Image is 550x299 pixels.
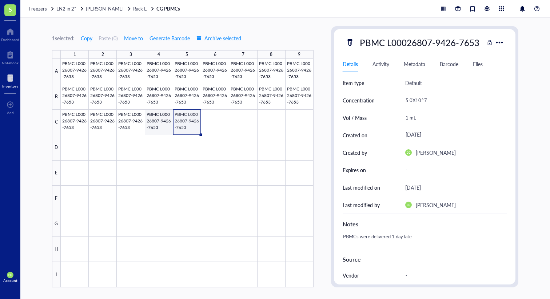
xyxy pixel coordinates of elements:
a: Dashboard [1,26,19,42]
span: CG [407,203,410,207]
div: Activity [372,60,389,68]
div: 1 selected: [52,34,75,42]
div: Last modified by [343,201,380,209]
div: - [402,268,504,283]
div: C [52,110,61,135]
div: Default [405,78,422,87]
div: Vendor [343,271,359,279]
div: A [52,59,61,84]
button: Archive selected [196,32,242,44]
div: 7 [242,50,244,59]
div: Notebook [2,61,19,65]
a: CG PBMCs [156,5,182,12]
div: 3 [129,50,132,59]
div: Source [343,255,507,264]
span: CG [8,274,12,277]
div: 2 [101,50,104,59]
div: 8 [270,50,272,59]
div: Dashboard [1,37,19,42]
div: 5.0X10^7 [402,93,504,108]
div: E [52,161,61,186]
div: [PERSON_NAME] [416,201,456,209]
div: B [52,84,61,110]
span: Rack E [133,5,147,12]
div: F [52,186,61,211]
div: 1 mL [402,110,504,125]
a: [PERSON_NAME]Rack E [86,5,155,12]
div: Concentration [343,96,375,104]
button: Generate Barcode [149,32,190,44]
button: Copy [80,32,93,44]
div: 4 [158,50,160,59]
div: Details [343,60,358,68]
div: 9 [298,50,300,59]
button: Move to [124,32,143,44]
div: 1 [73,50,76,59]
span: [PERSON_NAME] [86,5,124,12]
div: 5 [186,50,188,59]
a: Inventory [2,72,18,88]
div: PBMCs were delivered 1 day late [340,231,504,249]
div: D [52,135,61,161]
div: H [52,237,61,262]
div: Vol / Mass [343,114,367,122]
div: Created by [343,149,367,157]
span: S [9,5,12,14]
div: [PERSON_NAME] [416,148,456,157]
div: Files [473,60,483,68]
div: Metadata [404,60,425,68]
div: Last modified on [343,183,380,191]
span: LN2 in 2* [56,5,76,12]
div: Add [7,110,14,115]
div: PBMC L00026807-9426-7653 [356,35,483,50]
a: Notebook [2,49,19,65]
span: Archive selected [196,35,241,41]
div: [DATE] [402,129,504,142]
div: I [52,262,61,287]
div: Notes [343,220,507,229]
div: 6 [214,50,216,59]
span: Generate Barcode [150,35,190,41]
div: Expires on [343,166,366,174]
div: Barcode [440,60,458,68]
div: [DATE] [405,183,421,192]
span: Move to [124,35,143,41]
div: - [402,163,504,177]
span: Copy [81,35,92,41]
div: Created on [343,131,367,139]
a: Freezers [29,5,55,12]
div: G [52,211,61,237]
span: CG [407,151,410,154]
a: LN2 in 2* [56,5,84,12]
span: Freezers [29,5,47,12]
div: Item type [343,79,364,87]
div: Inventory [2,84,18,88]
div: Account [3,278,17,283]
button: Paste (0) [99,32,118,44]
